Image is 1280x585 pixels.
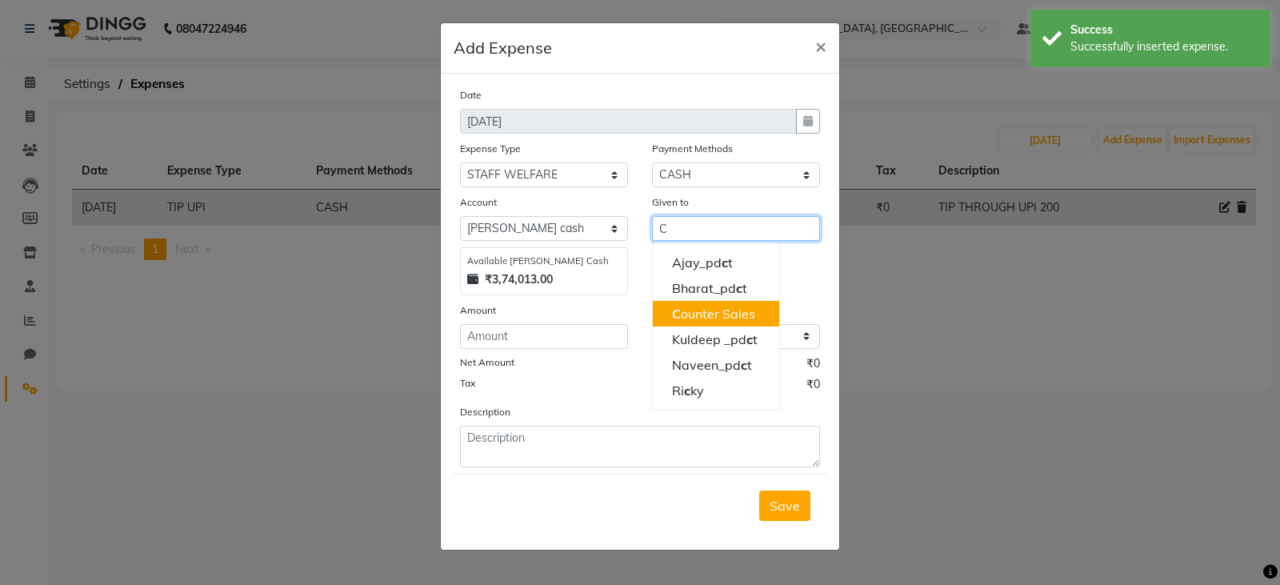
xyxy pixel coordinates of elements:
[815,34,826,58] span: ×
[460,142,521,156] label: Expense Type
[806,355,820,376] span: ₹0
[741,357,747,373] span: c
[746,331,753,347] span: c
[460,88,482,102] label: Date
[684,383,690,399] span: c
[759,491,810,521] button: Save
[1070,38,1258,55] div: Successfully inserted expense.
[672,383,704,399] ngb-highlight: Ri ky
[652,142,733,156] label: Payment Methods
[460,355,514,370] label: Net Amount
[672,357,752,373] ngb-highlight: Naveen_pd t
[652,195,689,210] label: Given to
[802,23,839,68] button: Close
[460,376,475,391] label: Tax
[672,306,681,322] span: C
[722,254,728,270] span: c
[672,331,758,347] ngb-highlight: Kuldeep _pd t
[806,376,820,397] span: ₹0
[460,405,510,419] label: Description
[467,254,621,268] div: Available [PERSON_NAME] Cash
[672,280,747,296] ngb-highlight: Bharat_pd t
[1070,22,1258,38] div: Success
[672,254,733,270] ngb-highlight: Ajay_pd t
[485,271,553,288] strong: ₹3,74,013.00
[460,195,497,210] label: Account
[460,324,628,349] input: Amount
[460,303,496,318] label: Amount
[770,498,800,514] span: Save
[672,306,755,322] ngb-highlight: ounter Sales
[652,216,820,241] input: Given to
[736,280,742,296] span: c
[454,36,552,60] h5: Add Expense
